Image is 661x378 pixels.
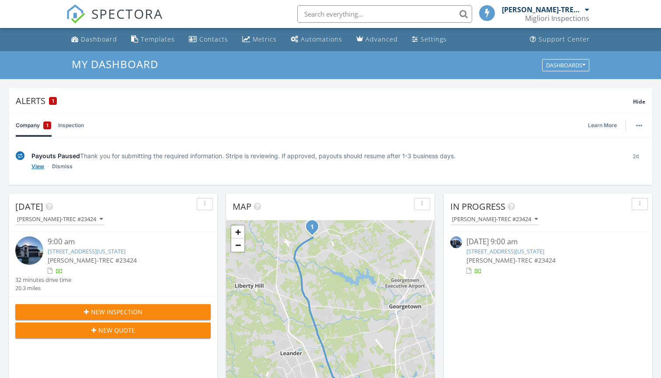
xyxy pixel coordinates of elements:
[199,35,228,43] div: Contacts
[466,247,544,255] a: [STREET_ADDRESS][US_STATE]
[450,236,462,248] img: 9452081%2Fcover_photos%2F0m33FzXXU6s0at22lvCE%2Fsmall.9452081-1758980706046
[81,35,117,43] div: Dashboard
[66,4,85,24] img: The Best Home Inspection Software - Spectora
[15,236,211,292] a: 9:00 am [STREET_ADDRESS][US_STATE] [PERSON_NAME]-TREC #23424 32 minutes drive time 20.3 miles
[526,31,593,48] a: Support Center
[365,35,398,43] div: Advanced
[636,125,642,126] img: ellipsis-632cfdd7c38ec3a7d453.svg
[16,95,633,107] div: Alerts
[72,57,158,71] span: My Dashboard
[48,247,125,255] a: [STREET_ADDRESS][US_STATE]
[450,236,646,275] a: [DATE] 9:00 am [STREET_ADDRESS][US_STATE] [PERSON_NAME]-TREC #23424
[450,214,539,225] button: [PERSON_NAME]-TREC #23424
[466,256,556,264] span: [PERSON_NAME]-TREC #23424
[239,31,280,48] a: Metrics
[450,201,505,212] span: In Progress
[91,4,163,23] span: SPECTORA
[17,216,103,222] div: [PERSON_NAME]-TREC #23424
[15,236,43,264] img: 9452081%2Fcover_photos%2F0m33FzXXU6s0at22lvCE%2Fsmall.9452081-1758980706046
[297,5,472,23] input: Search everything...
[98,326,135,335] span: New Quote
[15,214,104,225] button: [PERSON_NAME]-TREC #23424
[16,151,24,160] img: under-review-2fe708636b114a7f4b8d.svg
[231,225,244,239] a: Zoom in
[525,14,589,23] div: Migliori Inspections
[502,5,583,14] div: [PERSON_NAME]-TREC #23424
[588,121,622,130] a: Learn More
[31,162,44,171] a: View
[66,12,163,30] a: SPECTORA
[58,114,84,137] a: Inspection
[452,216,538,222] div: [PERSON_NAME]-TREC #23424
[16,114,51,137] a: Company
[46,121,49,130] span: 1
[15,284,71,292] div: 20.3 miles
[626,151,645,171] div: 2d
[68,31,121,48] a: Dashboard
[31,151,619,160] div: Thank you for submitting the required information. Stripe is reviewing. If approved, payouts shou...
[15,304,211,320] button: New Inspection
[539,35,590,43] div: Support Center
[301,35,342,43] div: Automations
[408,31,450,48] a: Settings
[253,35,277,43] div: Metrics
[231,239,244,252] a: Zoom out
[310,224,314,230] i: 1
[185,31,232,48] a: Contacts
[128,31,178,48] a: Templates
[421,35,447,43] div: Settings
[48,256,137,264] span: [PERSON_NAME]-TREC #23424
[287,31,346,48] a: Automations (Basic)
[542,59,589,71] button: Dashboards
[48,236,194,247] div: 9:00 am
[52,162,73,171] a: Dismiss
[353,31,401,48] a: Advanced
[91,307,143,316] span: New Inspection
[52,98,54,104] span: 1
[312,226,317,232] div: 618 watershield cove, Georgetown , Texas 78633
[15,201,43,212] span: [DATE]
[15,276,71,284] div: 32 minutes drive time
[546,62,585,68] div: Dashboards
[15,323,211,338] button: New Quote
[233,201,251,212] span: Map
[466,236,630,247] div: [DATE] 9:00 am
[141,35,175,43] div: Templates
[633,98,645,105] span: Hide
[31,152,80,160] span: Payouts Paused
